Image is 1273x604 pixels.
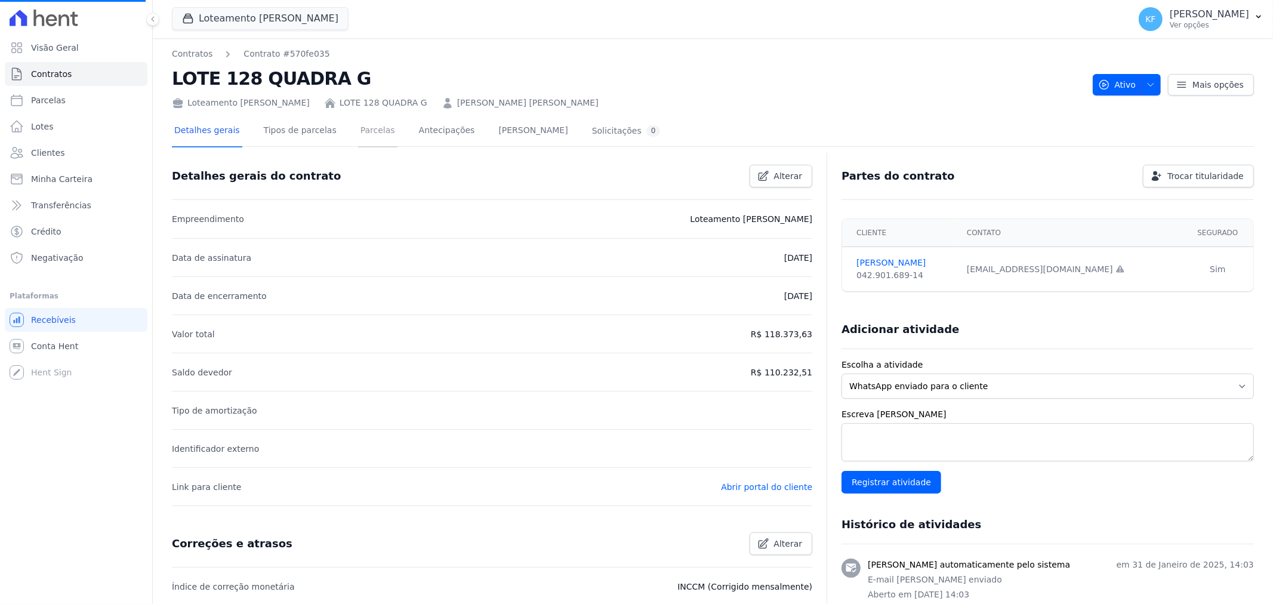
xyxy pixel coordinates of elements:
[31,121,54,132] span: Lotes
[1145,15,1155,23] span: KF
[1167,170,1244,182] span: Trocar titularidade
[646,125,661,137] div: 0
[750,532,813,555] a: Alterar
[340,97,427,109] a: LOTE 128 QUADRA G
[5,193,147,217] a: Transferências
[1117,559,1254,571] p: em 31 de Janeiro de 2025, 14:03
[31,199,91,211] span: Transferências
[243,48,329,60] a: Contrato #570fe035
[842,219,960,247] th: Cliente
[172,289,267,303] p: Data de encerramento
[1182,219,1253,247] th: Segurado
[172,7,349,30] button: Loteamento [PERSON_NAME]
[172,97,310,109] div: Loteamento [PERSON_NAME]
[1098,74,1136,95] span: Ativo
[172,48,212,60] a: Contratos
[261,116,339,147] a: Tipos de parcelas
[31,226,61,238] span: Crédito
[677,580,812,594] p: INCCM (Corrigido mensalmente)
[5,220,147,244] a: Crédito
[172,48,330,60] nav: Breadcrumb
[856,257,953,269] a: [PERSON_NAME]
[590,116,663,147] a: Solicitações0
[868,574,1254,586] p: E-mail [PERSON_NAME] enviado
[751,327,812,341] p: R$ 118.373,63
[750,165,813,187] a: Alterar
[1192,79,1244,91] span: Mais opções
[31,94,66,106] span: Parcelas
[690,212,812,226] p: Loteamento [PERSON_NAME]
[31,314,76,326] span: Recebíveis
[417,116,477,147] a: Antecipações
[842,169,955,183] h3: Partes do contrato
[721,482,812,492] a: Abrir portal do cliente
[358,116,397,147] a: Parcelas
[856,269,953,282] div: 042.901.689-14
[784,251,812,265] p: [DATE]
[172,212,244,226] p: Empreendimento
[5,334,147,358] a: Conta Hent
[31,173,93,185] span: Minha Carteira
[172,365,232,380] p: Saldo devedor
[172,403,257,418] p: Tipo de amortização
[1143,165,1254,187] a: Trocar titularidade
[5,141,147,165] a: Clientes
[868,559,1070,571] h3: [PERSON_NAME] automaticamente pelo sistema
[1129,2,1273,36] button: KF [PERSON_NAME] Ver opções
[172,48,1083,60] nav: Breadcrumb
[5,62,147,86] a: Contratos
[5,36,147,60] a: Visão Geral
[842,517,981,532] h3: Histórico de atividades
[1182,247,1253,292] td: Sim
[31,42,79,54] span: Visão Geral
[842,471,941,494] input: Registrar atividade
[172,65,1083,92] h2: LOTE 128 QUADRA G
[960,219,1182,247] th: Contato
[842,359,1254,371] label: Escolha a atividade
[172,251,251,265] p: Data de assinatura
[751,365,812,380] p: R$ 110.232,51
[496,116,570,147] a: [PERSON_NAME]
[457,97,599,109] a: [PERSON_NAME] [PERSON_NAME]
[774,170,803,182] span: Alterar
[5,115,147,138] a: Lotes
[1093,74,1161,95] button: Ativo
[172,537,292,551] h3: Correções e atrasos
[10,289,143,303] div: Plataformas
[774,538,803,550] span: Alterar
[31,68,72,80] span: Contratos
[842,408,1254,421] label: Escreva [PERSON_NAME]
[31,147,64,159] span: Clientes
[172,480,241,494] p: Link para cliente
[172,116,242,147] a: Detalhes gerais
[5,308,147,332] a: Recebíveis
[967,263,1175,276] div: [EMAIL_ADDRESS][DOMAIN_NAME]
[5,167,147,191] a: Minha Carteira
[172,327,215,341] p: Valor total
[1170,20,1249,30] p: Ver opções
[5,88,147,112] a: Parcelas
[784,289,812,303] p: [DATE]
[1168,74,1254,95] a: Mais opções
[1170,8,1249,20] p: [PERSON_NAME]
[868,588,1254,601] p: Aberto em [DATE] 14:03
[592,125,661,137] div: Solicitações
[842,322,959,337] h3: Adicionar atividade
[172,169,341,183] h3: Detalhes gerais do contrato
[172,442,259,456] p: Identificador externo
[172,580,295,594] p: Índice de correção monetária
[31,252,84,264] span: Negativação
[5,246,147,270] a: Negativação
[31,340,78,352] span: Conta Hent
